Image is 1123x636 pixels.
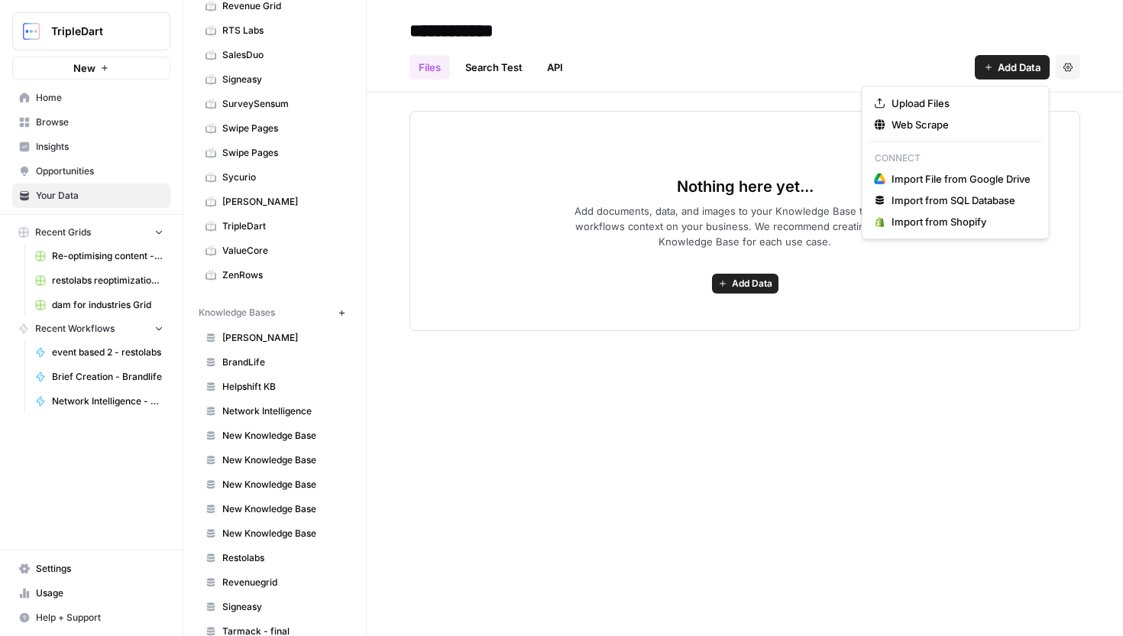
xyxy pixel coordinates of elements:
[52,394,163,408] span: Network Intelligence - pseo- 1
[975,55,1050,79] button: Add Data
[222,527,344,540] span: New Knowledge Base
[51,24,144,39] span: TripleDart
[36,611,163,625] span: Help + Support
[12,86,170,110] a: Home
[52,274,163,287] span: restolabs reoptimizations aug
[869,148,1043,168] p: Connect
[12,135,170,159] a: Insights
[199,263,351,287] a: ZenRows
[199,43,351,67] a: SalesDuo
[892,96,1031,111] span: Upload Files
[199,92,351,116] a: SurveySensum
[28,293,170,317] a: dam for industries Grid
[52,346,163,359] span: event based 2 - restolabs
[199,238,351,263] a: ValueCore
[28,244,170,268] a: Re-optimising content - revenuegrid Grid
[199,141,351,165] a: Swipe Pages
[549,203,940,249] span: Add documents, data, and images to your Knowledge Base to give your workflows context on your bus...
[409,55,450,79] a: Files
[199,399,351,423] a: Network Intelligence
[222,404,344,418] span: Network Intelligence
[52,370,163,384] span: Brief Creation - Brandlife
[36,562,163,576] span: Settings
[12,317,170,340] button: Recent Workflows
[73,60,95,76] span: New
[35,322,115,336] span: Recent Workflows
[538,55,572,79] a: API
[12,183,170,208] a: Your Data
[222,331,344,345] span: [PERSON_NAME]
[199,570,351,595] a: Revenuegrid
[18,18,45,45] img: TripleDart Logo
[12,12,170,50] button: Workspace: TripleDart
[199,472,351,497] a: New Knowledge Base
[52,249,163,263] span: Re-optimising content - revenuegrid Grid
[892,171,1031,187] span: Import File from Google Drive
[199,214,351,238] a: TripleDart
[12,221,170,244] button: Recent Grids
[199,116,351,141] a: Swipe Pages
[12,605,170,630] button: Help + Support
[222,453,344,467] span: New Knowledge Base
[199,595,351,619] a: Signeasy
[222,24,344,37] span: RTS Labs
[36,140,163,154] span: Insights
[199,497,351,521] a: New Knowledge Base
[199,546,351,570] a: Restolabs
[36,164,163,178] span: Opportunities
[222,97,344,111] span: SurveySensum
[199,350,351,375] a: BrandLife
[222,73,344,86] span: Signeasy
[892,193,1031,208] span: Import from SQL Database
[36,115,163,129] span: Browse
[199,67,351,92] a: Signeasy
[28,365,170,389] a: Brief Creation - Brandlife
[199,306,275,320] span: Knowledge Bases
[222,195,344,209] span: [PERSON_NAME]
[456,55,532,79] a: Search Test
[199,165,351,190] a: Sycurio
[199,423,351,448] a: New Knowledge Base
[222,478,344,492] span: New Knowledge Base
[12,110,170,135] a: Browse
[12,159,170,183] a: Opportunities
[222,122,344,135] span: Swipe Pages
[36,189,163,203] span: Your Data
[892,117,1031,132] span: Web Scrape
[12,556,170,581] a: Settings
[712,274,778,294] button: Add Data
[36,91,163,105] span: Home
[199,448,351,472] a: New Knowledge Base
[199,375,351,399] a: Helpshift KB
[862,86,1050,239] div: Add Data
[36,586,163,600] span: Usage
[222,355,344,369] span: BrandLife
[222,429,344,443] span: New Knowledge Base
[28,389,170,414] a: Network Intelligence - pseo- 1
[222,551,344,565] span: Restolabs
[222,268,344,282] span: ZenRows
[199,521,351,546] a: New Knowledge Base
[677,176,814,197] span: Nothing here yet...
[222,502,344,516] span: New Knowledge Base
[892,214,1031,229] span: Import from Shopify
[222,48,344,62] span: SalesDuo
[28,340,170,365] a: event based 2 - restolabs
[199,18,351,43] a: RTS Labs
[35,226,91,239] span: Recent Grids
[28,268,170,293] a: restolabs reoptimizations aug
[222,600,344,614] span: Signeasy
[222,170,344,184] span: Sycurio
[222,219,344,233] span: TripleDart
[222,146,344,160] span: Swipe Pages
[222,576,344,589] span: Revenuegrid
[52,298,163,312] span: dam for industries Grid
[222,380,344,394] span: Helpshift KB
[222,244,344,258] span: ValueCore
[12,57,170,79] button: New
[998,60,1040,75] span: Add Data
[199,190,351,214] a: [PERSON_NAME]
[732,277,772,290] span: Add Data
[199,326,351,350] a: [PERSON_NAME]
[12,581,170,605] a: Usage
